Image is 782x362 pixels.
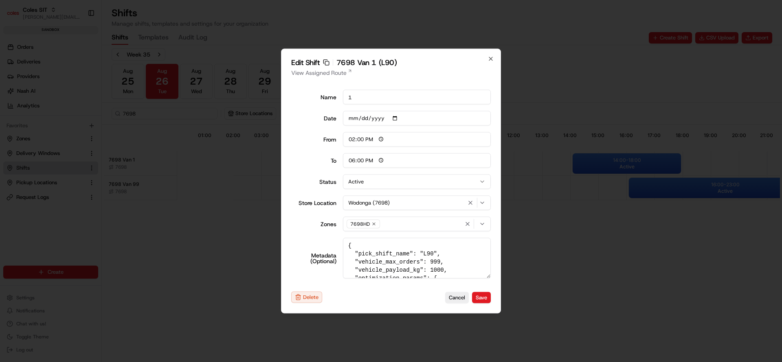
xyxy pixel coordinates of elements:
button: 7698HD [343,217,491,231]
button: Save [472,292,491,303]
label: Status [291,179,336,185]
a: 📗Knowledge Base [5,115,66,129]
input: Clear [21,52,134,61]
a: Powered byPylon [57,137,99,144]
button: Delete [291,292,322,303]
div: Start new chat [28,78,134,86]
div: We're available if you need us! [28,86,103,92]
p: Welcome 👋 [8,33,148,46]
h2: Edit Shift [291,59,491,66]
button: Wodonga (7698) [343,196,491,210]
img: 1736555255976-a54dd68f-1ca7-489b-9aae-adbdc363a1c4 [8,78,23,92]
label: Zones [291,221,336,227]
button: Start new chat [138,80,148,90]
span: 7698HD [350,221,370,227]
label: Date [291,116,336,121]
textarea: { "pick_shift_name": "L90", "vehicle_max_orders": 999, "vehicle_payload_kg": 1000, "optimization_... [343,238,491,279]
input: Shift name [343,90,491,105]
a: View Assigned Route [291,69,491,77]
div: From [291,137,336,142]
label: Metadata (Optional) [291,253,336,264]
span: Pylon [81,138,99,144]
button: Cancel [445,292,469,303]
label: Store Location [291,200,336,206]
span: 7698 Van 1 (L90) [336,59,397,66]
span: Wodonga (7698) [348,199,390,207]
div: 💻 [69,119,75,125]
span: Knowledge Base [16,118,62,126]
div: 📗 [8,119,15,125]
label: Name [291,94,336,100]
div: To [291,158,336,164]
img: Nash [8,8,24,24]
span: API Documentation [77,118,131,126]
a: 💻API Documentation [66,115,134,129]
